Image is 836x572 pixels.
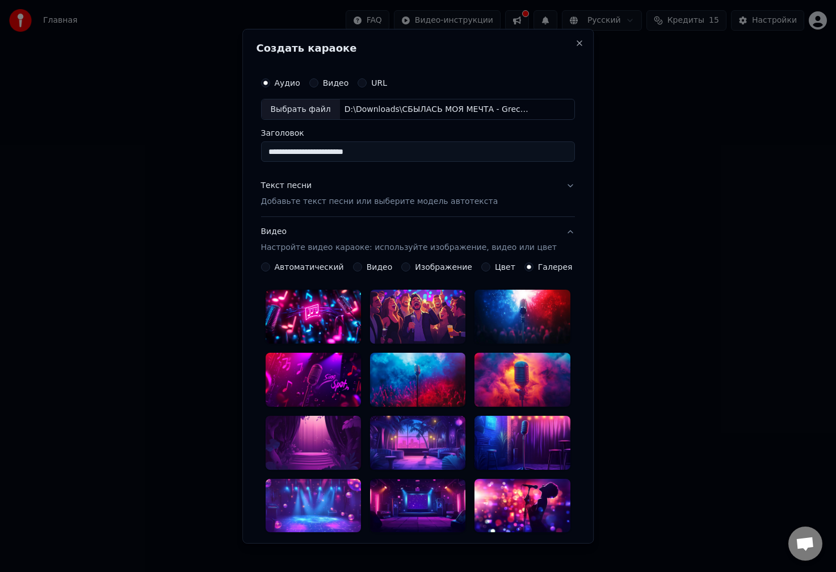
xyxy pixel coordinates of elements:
[323,78,349,86] label: Видео
[262,99,340,119] div: Выбрать файл
[415,263,473,271] label: Изображение
[372,78,388,86] label: URL
[367,263,393,271] label: Видео
[340,103,533,115] div: D:\Downloads\СБЫЛАСЬ МОЯ МЕЧТА - Grechka.mp3
[275,263,344,271] label: Автоматический
[261,196,498,207] p: Добавьте текст песни или выберите модель автотекста
[257,43,579,53] h2: Создать караоке
[495,263,515,271] label: Цвет
[261,171,575,216] button: Текст песниДобавьте текст песни или выберите модель автотекста
[261,217,575,262] button: ВидеоНастройте видео караоке: используйте изображение, видео или цвет
[275,78,300,86] label: Аудио
[538,263,573,271] label: Галерея
[261,180,312,191] div: Текст песни
[261,242,557,253] p: Настройте видео караоке: используйте изображение, видео или цвет
[261,226,557,253] div: Видео
[261,129,575,137] label: Заголовок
